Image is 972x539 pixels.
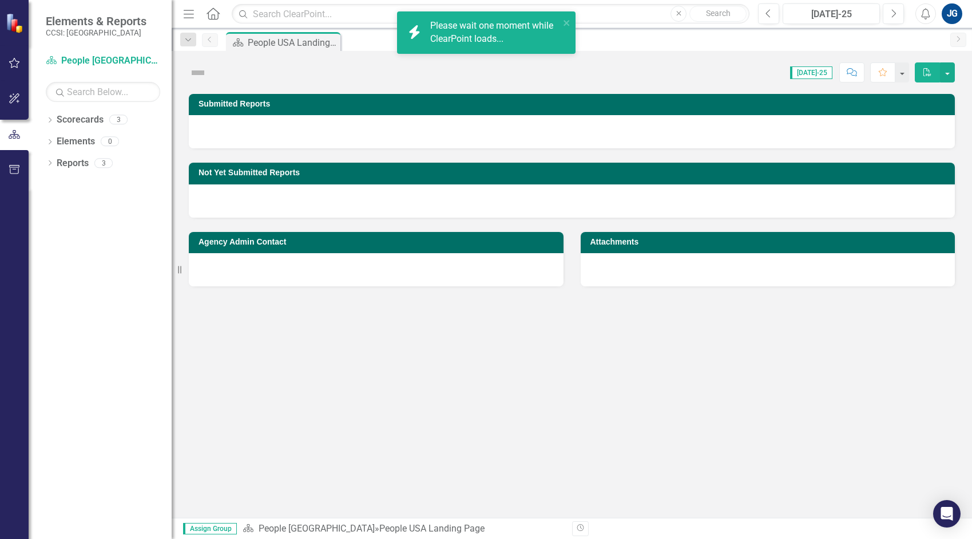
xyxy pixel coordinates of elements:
[790,66,832,79] span: [DATE]-25
[243,522,564,536] div: »
[783,3,880,24] button: [DATE]-25
[57,135,95,148] a: Elements
[6,13,26,33] img: ClearPoint Strategy
[259,523,375,534] a: People [GEOGRAPHIC_DATA]
[46,54,160,68] a: People [GEOGRAPHIC_DATA]
[46,82,160,102] input: Search Below...
[101,137,119,147] div: 0
[199,100,949,108] h3: Submitted Reports
[232,4,749,24] input: Search ClearPoint...
[46,14,146,28] span: Elements & Reports
[430,19,560,46] div: Please wait one moment while ClearPoint loads...
[563,16,571,29] button: close
[46,28,146,37] small: CCSI: [GEOGRAPHIC_DATA]
[787,7,876,21] div: [DATE]-25
[189,64,207,82] img: Not Defined
[379,523,485,534] div: People USA Landing Page
[248,36,338,50] div: People USA Landing Page
[57,157,89,170] a: Reports
[933,500,961,528] div: Open Intercom Messenger
[942,3,962,24] button: JG
[57,113,104,127] a: Scorecards
[199,168,949,177] h3: Not Yet Submitted Reports
[590,238,950,246] h3: Attachments
[689,6,747,22] button: Search
[706,9,731,18] span: Search
[183,523,237,534] span: Assign Group
[109,115,128,125] div: 3
[199,238,558,246] h3: Agency Admin Contact
[94,158,113,168] div: 3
